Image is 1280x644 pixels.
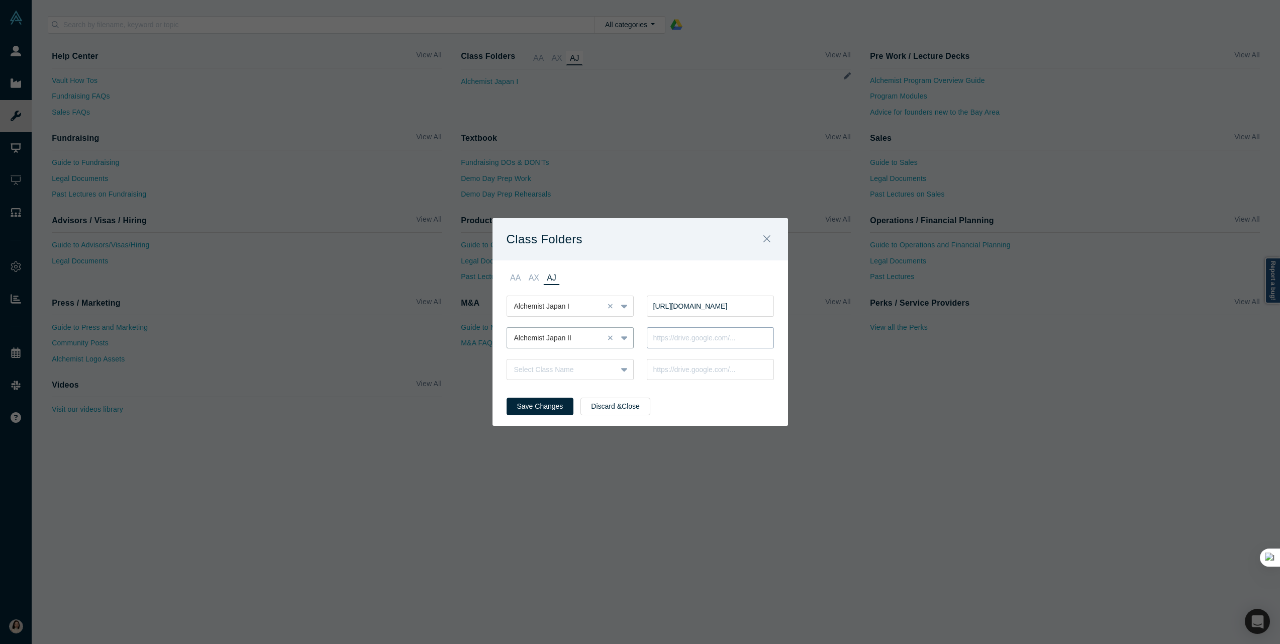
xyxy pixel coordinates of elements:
div: Alchemist Japan II [514,333,597,343]
a: AX [525,271,543,285]
a: AA [507,271,525,285]
input: https://drive.google.com/... [647,327,774,348]
div: Alchemist Japan I [514,301,597,312]
input: https://drive.google.com/... [647,296,774,317]
div: Select Class Name [514,364,610,375]
button: Discard &Close [580,398,650,415]
a: AJ [543,271,560,285]
h1: Class Folders [507,229,600,250]
button: Save Changes [507,398,574,415]
input: https://drive.google.com/... [647,359,774,380]
button: Close [756,229,777,250]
